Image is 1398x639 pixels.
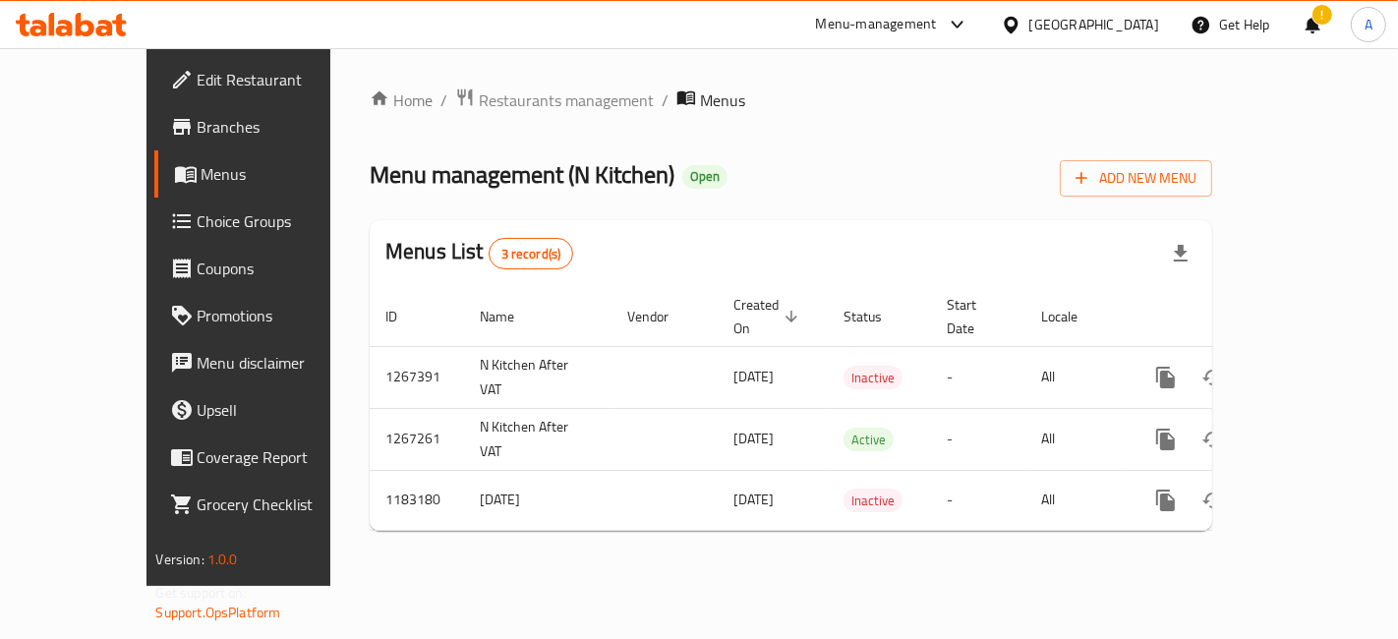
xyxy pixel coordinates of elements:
[816,13,937,36] div: Menu-management
[844,429,894,451] span: Active
[1076,166,1196,191] span: Add New Menu
[154,292,379,339] a: Promotions
[480,305,540,328] span: Name
[198,351,364,375] span: Menu disclaimer
[733,426,774,451] span: [DATE]
[154,386,379,434] a: Upsell
[479,88,654,112] span: Restaurants management
[385,305,423,328] span: ID
[1142,354,1190,401] button: more
[733,364,774,389] span: [DATE]
[198,257,364,280] span: Coupons
[1041,305,1103,328] span: Locale
[154,339,379,386] a: Menu disclaimer
[1142,477,1190,524] button: more
[370,87,1212,113] nav: breadcrumb
[198,68,364,91] span: Edit Restaurant
[154,481,379,528] a: Grocery Checklist
[490,245,573,263] span: 3 record(s)
[154,434,379,481] a: Coverage Report
[733,487,774,512] span: [DATE]
[1025,470,1127,530] td: All
[198,115,364,139] span: Branches
[198,445,364,469] span: Coverage Report
[370,88,433,112] a: Home
[464,346,612,408] td: N Kitchen After VAT
[440,88,447,112] li: /
[489,238,574,269] div: Total records count
[844,367,903,389] span: Inactive
[1142,416,1190,463] button: more
[844,490,903,512] span: Inactive
[844,428,894,451] div: Active
[1365,14,1372,35] span: A
[844,305,907,328] span: Status
[370,346,464,408] td: 1267391
[198,493,364,516] span: Grocery Checklist
[370,470,464,530] td: 1183180
[198,304,364,327] span: Promotions
[385,237,573,269] h2: Menus List
[931,408,1025,470] td: -
[1190,416,1237,463] button: Change Status
[1025,408,1127,470] td: All
[207,547,238,572] span: 1.0.0
[1190,477,1237,524] button: Change Status
[1127,287,1347,347] th: Actions
[154,150,379,198] a: Menus
[198,398,364,422] span: Upsell
[154,245,379,292] a: Coupons
[931,346,1025,408] td: -
[844,366,903,389] div: Inactive
[370,287,1347,531] table: enhanced table
[844,489,903,512] div: Inactive
[156,600,281,625] a: Support.OpsPlatform
[464,408,612,470] td: N Kitchen After VAT
[733,293,804,340] span: Created On
[370,152,674,197] span: Menu management ( N Kitchen )
[627,305,694,328] span: Vendor
[202,162,364,186] span: Menus
[154,103,379,150] a: Branches
[156,580,247,606] span: Get support on:
[682,165,728,189] div: Open
[947,293,1002,340] span: Start Date
[1060,160,1212,197] button: Add New Menu
[455,87,654,113] a: Restaurants management
[1029,14,1159,35] div: [GEOGRAPHIC_DATA]
[682,168,728,185] span: Open
[931,470,1025,530] td: -
[370,408,464,470] td: 1267261
[1190,354,1237,401] button: Change Status
[198,209,364,233] span: Choice Groups
[700,88,745,112] span: Menus
[156,547,204,572] span: Version:
[154,56,379,103] a: Edit Restaurant
[464,470,612,530] td: [DATE]
[1025,346,1127,408] td: All
[1157,230,1204,277] div: Export file
[154,198,379,245] a: Choice Groups
[662,88,669,112] li: /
